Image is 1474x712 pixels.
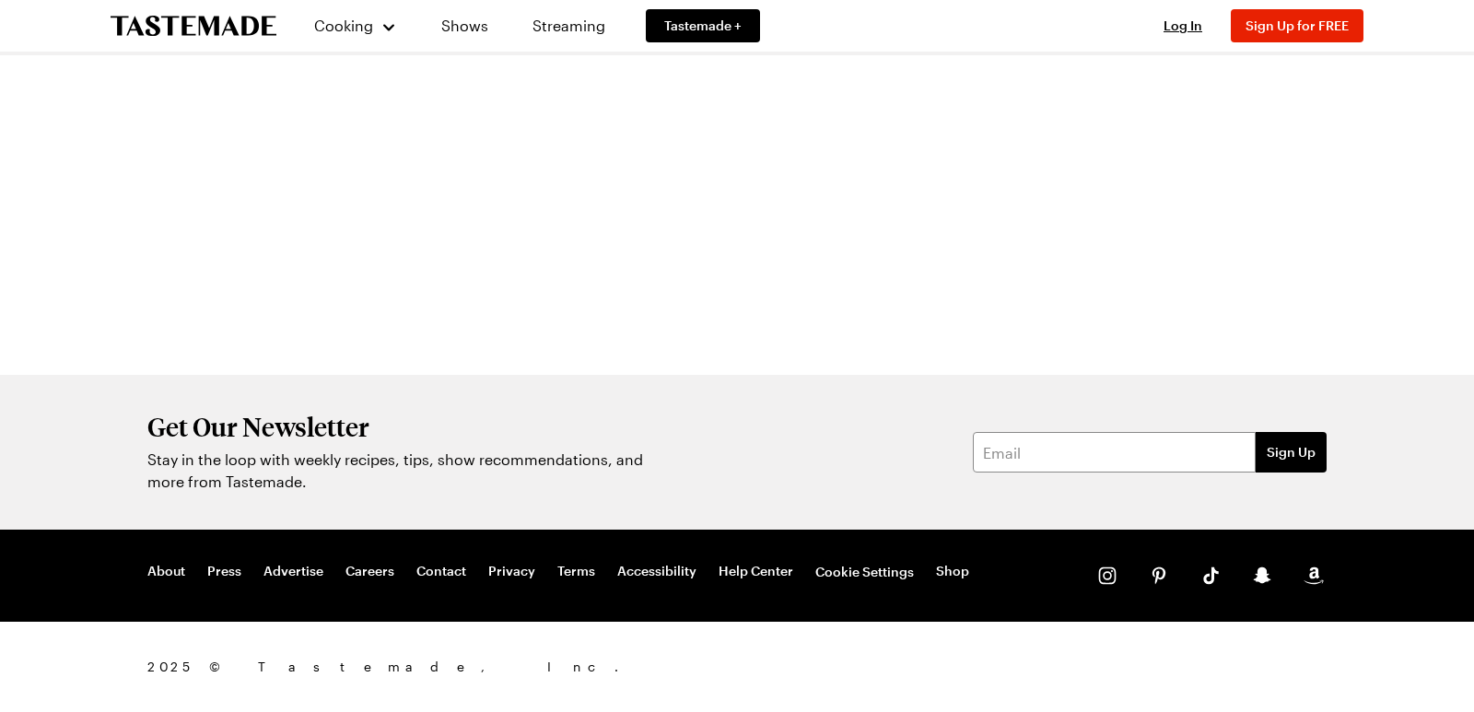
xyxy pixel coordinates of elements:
[416,563,466,581] a: Contact
[719,563,793,581] a: Help Center
[1146,17,1220,35] button: Log In
[1267,443,1316,461] span: Sign Up
[207,563,241,581] a: Press
[866,655,918,674] img: This icon serves as a link to download the Level Access assistive technology app for individuals ...
[345,563,394,581] a: Careers
[1231,9,1363,42] button: Sign Up for FREE
[111,16,276,37] a: To Tastemade Home Page
[147,563,185,581] a: About
[147,563,969,581] nav: Footer
[1153,655,1212,673] img: Roku
[313,4,397,48] button: Cooking
[936,563,969,581] a: Shop
[1164,18,1202,33] span: Log In
[147,412,654,441] h2: Get Our Newsletter
[147,657,866,677] span: 2025 © Tastemade, Inc.
[1238,662,1327,680] a: Amazon Fire TV
[1153,659,1212,676] a: Roku
[1039,663,1128,681] a: Google Play
[1039,651,1128,678] img: Google Play
[1256,432,1327,473] button: Sign Up
[488,563,535,581] a: Privacy
[557,563,595,581] a: Terms
[263,563,323,581] a: Advertise
[940,662,1028,680] a: App Store
[74,55,1400,193] iframe: about us
[1238,652,1327,677] img: Amazon Fire TV
[973,432,1256,473] input: Email
[147,449,654,493] p: Stay in the loop with weekly recipes, tips, show recommendations, and more from Tastemade.
[617,563,696,581] a: Accessibility
[314,17,373,34] span: Cooking
[1246,18,1349,33] span: Sign Up for FREE
[815,563,914,581] button: Cookie Settings
[646,9,760,42] a: Tastemade +
[866,659,918,677] a: This icon serves as a link to download the Level Access assistive technology app for individuals ...
[664,17,742,35] span: Tastemade +
[940,651,1028,678] img: App Store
